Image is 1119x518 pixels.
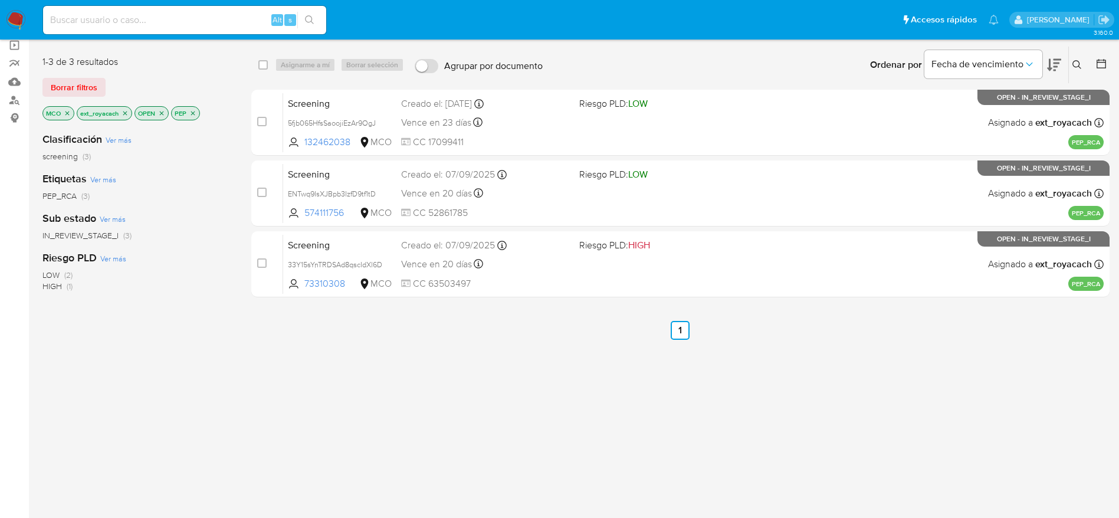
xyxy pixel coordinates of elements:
a: Salir [1098,14,1110,26]
button: search-icon [297,12,321,28]
span: 3.160.0 [1094,28,1113,37]
input: Buscar usuario o caso... [43,12,326,28]
span: Alt [273,14,282,25]
span: s [288,14,292,25]
p: ext_royacach@mercadolibre.com [1027,14,1094,25]
span: Accesos rápidos [911,14,977,26]
a: Notificaciones [989,15,999,25]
